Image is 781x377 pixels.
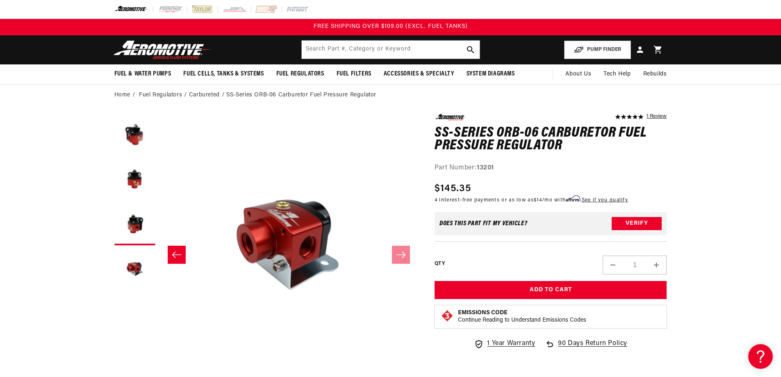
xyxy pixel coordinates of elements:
span: Fuel Regulators [276,70,324,78]
span: $145.35 [435,181,471,196]
span: Rebuilds [643,70,667,79]
summary: Fuel Cells, Tanks & Systems [177,64,270,84]
summary: Tech Help [597,64,637,84]
span: About Us [565,71,591,77]
nav: breadcrumbs [114,91,667,100]
button: Load image 1 in gallery view [114,114,155,155]
span: Accessories & Specialty [384,70,454,78]
span: System Diagrams [467,70,515,78]
button: Slide right [392,246,410,264]
span: FREE SHIPPING OVER $109.00 (EXCL. FUEL TANKS) [314,23,468,30]
img: Aeromotive [111,40,214,59]
span: $14 [534,198,542,203]
summary: Fuel Filters [330,64,378,84]
input: Search by Part Number, Category or Keyword [302,41,480,59]
p: 4 interest-free payments or as low as /mo with . [435,196,628,204]
strong: Emissions Code [458,310,508,316]
li: SS-Series ORB-06 Carburetor Fuel Pressure Regulator [226,91,376,100]
summary: Fuel Regulators [270,64,330,84]
button: Load image 4 in gallery view [114,249,155,290]
span: Tech Help [603,70,631,79]
a: Home [114,91,130,100]
span: Affirm [566,196,580,202]
p: Continue Reading to Understand Emissions Codes [458,317,586,324]
a: See if you qualify - Learn more about Affirm Financing (opens in modal) [582,198,628,203]
div: Part Number: [435,163,667,174]
div: Does This part fit My vehicle? [439,220,528,227]
a: 1 Year Warranty [474,338,535,349]
button: Emissions CodeContinue Reading to Understand Emissions Codes [458,309,586,324]
button: Slide left [168,246,186,264]
span: Fuel Cells, Tanks & Systems [183,70,264,78]
span: 90 Days Return Policy [558,338,627,357]
summary: Fuel & Water Pumps [108,64,178,84]
button: Load image 2 in gallery view [114,159,155,200]
summary: Accessories & Specialty [378,64,460,84]
button: Add to Cart [435,281,667,299]
strong: 13201 [477,165,494,171]
span: Fuel & Water Pumps [114,70,171,78]
label: QTY [435,260,445,267]
li: Carbureted [189,91,227,100]
button: Verify [612,217,662,230]
h1: SS-Series ORB-06 Carburetor Fuel Pressure Regulator [435,127,667,153]
a: 90 Days Return Policy [545,338,627,357]
a: About Us [559,64,597,84]
summary: System Diagrams [460,64,521,84]
a: 1 reviews [647,114,667,120]
button: Load image 3 in gallery view [114,204,155,245]
button: search button [462,41,480,59]
img: Emissions code [441,309,454,322]
summary: Rebuilds [637,64,673,84]
span: 1 Year Warranty [487,338,535,349]
span: Fuel Filters [337,70,371,78]
button: PUMP FINDER [564,41,631,59]
li: Fuel Regulators [139,91,189,100]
